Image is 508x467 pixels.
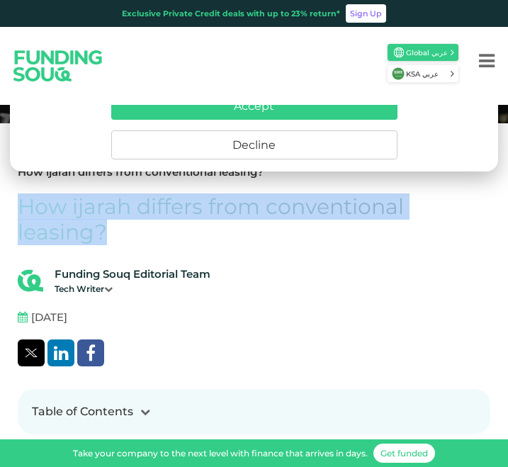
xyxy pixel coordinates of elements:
[55,283,210,296] div: Tech Writer
[31,310,67,326] span: [DATE]
[346,4,386,23] a: Sign Up
[18,164,264,181] div: How ijarah differs from conventional leasing?
[394,47,404,57] img: SA Flag
[25,349,38,357] img: twitter
[406,47,449,58] span: Global عربي
[465,33,508,89] button: Menu
[406,69,449,79] span: KSA عربي
[73,447,368,460] div: Take your company to the next level with finance that arrives in days.
[2,37,114,94] img: Logo
[18,268,43,293] img: Blog Author
[18,194,490,245] h1: How ijarah differs from conventional leasing?
[111,92,397,120] button: Accept
[392,67,405,80] img: SA Flag
[373,444,435,463] a: Get funded
[122,8,340,20] div: Exclusive Private Credit deals with up to 23% return*
[111,130,397,159] button: Decline
[55,266,210,283] div: Funding Souq Editorial Team
[32,403,133,420] div: Table of Contents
